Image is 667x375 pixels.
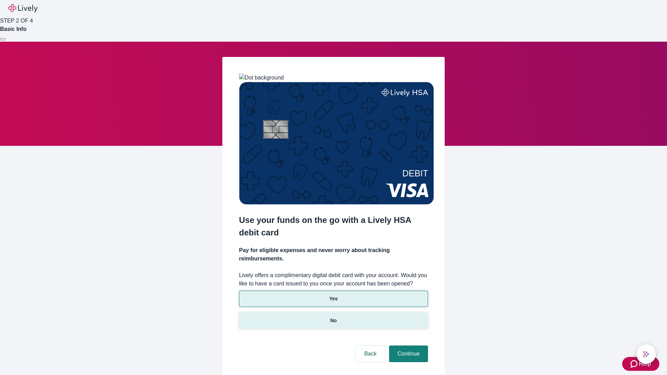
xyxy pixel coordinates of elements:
[389,345,428,362] button: Continue
[329,295,338,302] p: Yes
[631,360,639,368] svg: Zendesk support icon
[643,351,650,358] svg: Lively AI Assistant
[239,246,428,263] h4: Pay for eligible expenses and never worry about tracking reimbursements.
[239,74,284,82] img: Dot background
[330,317,337,324] p: No
[239,312,428,329] button: No
[239,214,428,239] h2: Use your funds on the go with a Lively HSA debit card
[239,82,434,205] img: Debit card
[622,357,659,371] button: Zendesk support iconHelp
[8,4,38,12] img: Lively
[239,291,428,307] button: Yes
[356,345,385,362] button: Back
[239,271,428,288] label: Lively offers a complimentary digital debit card with your account. Would you like to have a card...
[636,344,656,364] button: chat
[639,360,651,368] span: Help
